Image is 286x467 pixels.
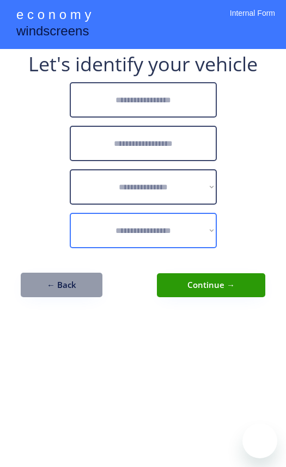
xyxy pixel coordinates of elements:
[230,8,275,33] div: Internal Form
[28,54,258,74] div: Let's identify your vehicle
[157,273,265,297] button: Continue →
[16,22,89,43] div: windscreens
[16,5,91,26] div: e c o n o m y
[242,423,277,458] iframe: Button to launch messaging window
[21,273,102,297] button: ← Back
